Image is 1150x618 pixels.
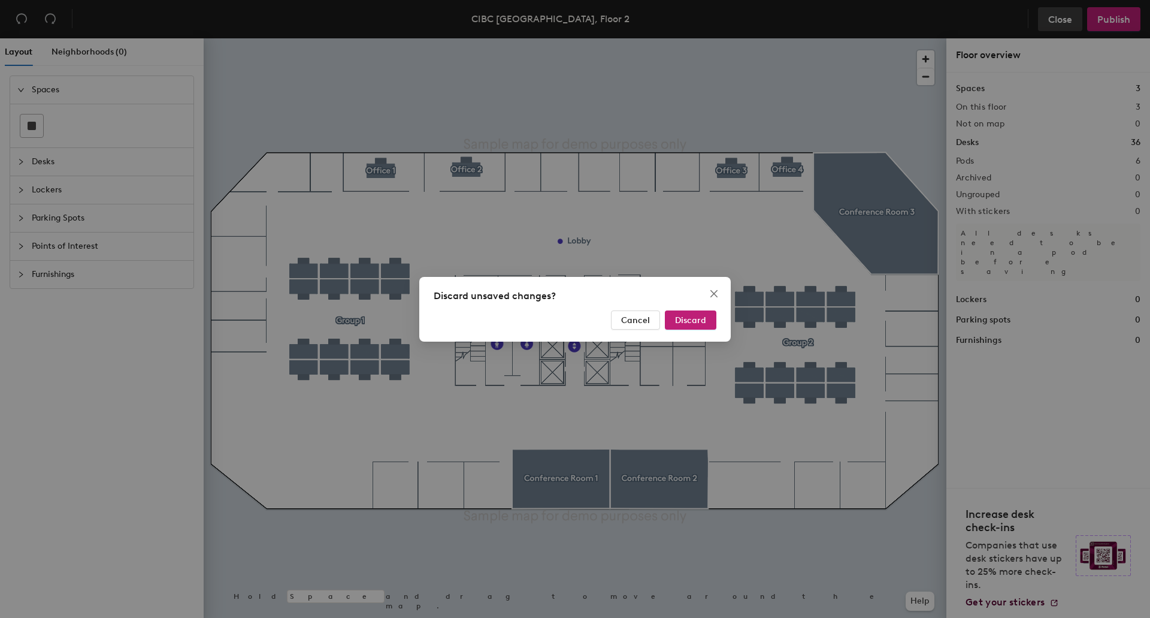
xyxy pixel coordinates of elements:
button: Cancel [611,310,660,330]
span: Close [704,289,724,299]
div: Discard unsaved changes? [434,289,716,303]
span: Discard [675,315,706,325]
span: close [709,289,719,299]
button: Close [704,284,724,303]
button: Discard [665,310,716,330]
span: Cancel [621,315,650,325]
